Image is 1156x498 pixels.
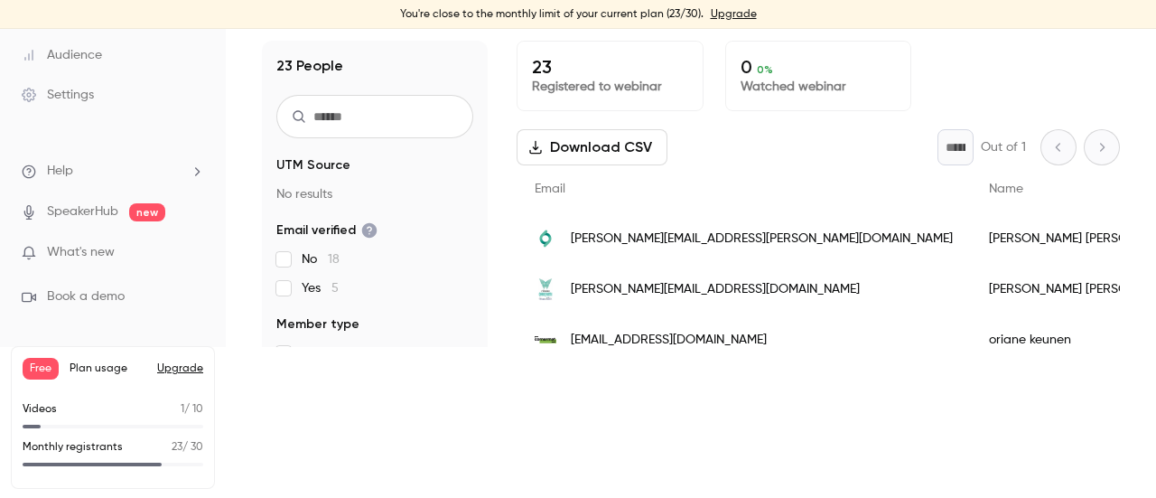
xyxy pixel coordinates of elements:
button: Download CSV [517,129,667,165]
img: reseco.fr [535,228,556,249]
p: Registered to webinar [532,78,688,96]
span: What's new [47,243,115,262]
span: Plan usage [70,362,146,376]
span: new [129,203,165,221]
span: Email [535,183,565,195]
span: 1 [181,404,184,415]
span: Yes [302,279,339,297]
span: 5 [331,282,339,295]
span: 18 [328,253,340,266]
span: Help [47,162,73,181]
div: Settings [22,86,94,104]
span: No [302,250,340,268]
span: UTM Source [276,156,350,174]
span: [PERSON_NAME][EMAIL_ADDRESS][DOMAIN_NAME] [571,280,860,299]
div: Audience [22,46,102,64]
p: No results [276,185,473,203]
p: Videos [23,401,57,418]
button: Upgrade [157,362,203,376]
a: SpeakerHub [47,202,118,221]
p: Monthly registrants [23,439,123,456]
span: Email verified [276,221,378,240]
a: Upgrade [711,7,757,22]
span: [PERSON_NAME][EMAIL_ADDRESS][PERSON_NAME][DOMAIN_NAME] [571,230,953,249]
li: help-dropdown-opener [22,162,204,181]
span: Member type [276,315,359,334]
span: New [302,344,350,362]
p: 23 [532,56,688,78]
p: / 30 [172,439,203,456]
iframe: Noticeable Trigger [182,245,204,261]
p: 0 [741,56,897,78]
span: Book a demo [47,287,125,306]
span: 0 % [757,63,773,76]
span: Free [23,358,59,380]
h1: 23 People [276,55,343,77]
span: Name [989,183,1023,195]
p: / 10 [181,401,203,418]
span: [EMAIL_ADDRESS][DOMAIN_NAME] [571,331,767,350]
img: reseau-origami.fr [535,278,556,300]
p: Out of 1 [981,138,1026,156]
span: 23 [172,442,182,453]
p: Watched webinar [741,78,897,96]
img: cornermat.be [535,329,556,351]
